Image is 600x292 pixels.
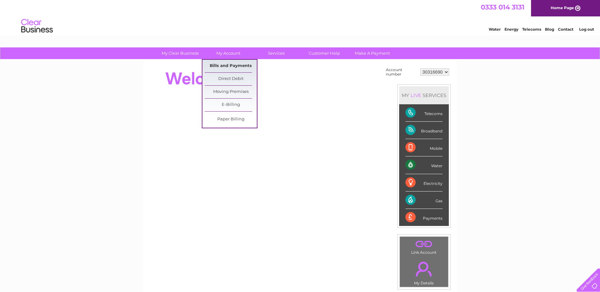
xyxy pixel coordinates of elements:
[401,238,447,249] a: .
[298,47,350,59] a: Customer Help
[399,256,448,287] td: My Details
[205,73,257,85] a: Direct Debit
[405,209,442,226] div: Payments
[558,27,573,32] a: Contact
[205,99,257,111] a: E-Billing
[405,104,442,122] div: Telecoms
[346,47,399,59] a: Make A Payment
[399,236,448,256] td: Link Account
[405,156,442,174] div: Water
[489,27,501,32] a: Water
[21,16,53,36] img: logo.png
[399,86,449,104] div: MY SERVICES
[579,27,594,32] a: Log out
[205,86,257,98] a: Moving Premises
[384,66,419,78] td: Account number
[205,113,257,126] a: Paper Billing
[151,3,450,31] div: Clear Business is a trading name of Verastar Limited (registered in [GEOGRAPHIC_DATA] No. 3667643...
[504,27,518,32] a: Energy
[545,27,554,32] a: Blog
[409,92,423,98] div: LIVE
[202,47,254,59] a: My Account
[522,27,541,32] a: Telecoms
[154,47,206,59] a: My Clear Business
[405,192,442,209] div: Gas
[481,3,524,11] a: 0333 014 3131
[401,258,447,280] a: .
[405,122,442,139] div: Broadband
[405,174,442,192] div: Electricity
[405,139,442,156] div: Mobile
[205,60,257,72] a: Bills and Payments
[250,47,302,59] a: Services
